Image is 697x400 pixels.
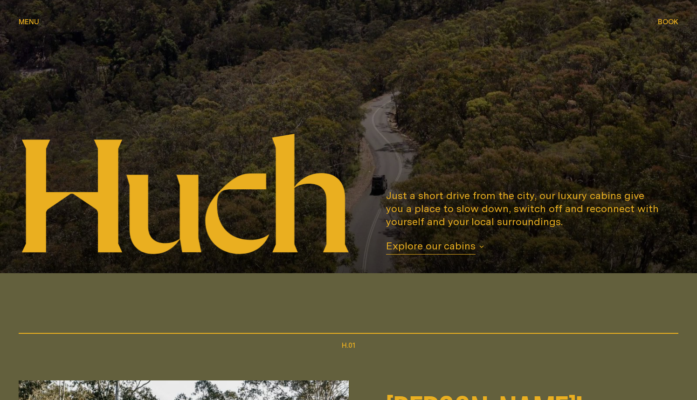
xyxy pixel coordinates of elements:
span: Menu [19,18,39,25]
button: show menu [19,17,39,28]
button: Explore our cabins [386,239,484,255]
span: Explore our cabins [386,239,476,255]
button: show booking tray [658,17,678,28]
p: Just a short drive from the city, our luxury cabins give you a place to slow down, switch off and... [386,189,660,228]
span: Book [658,18,678,25]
